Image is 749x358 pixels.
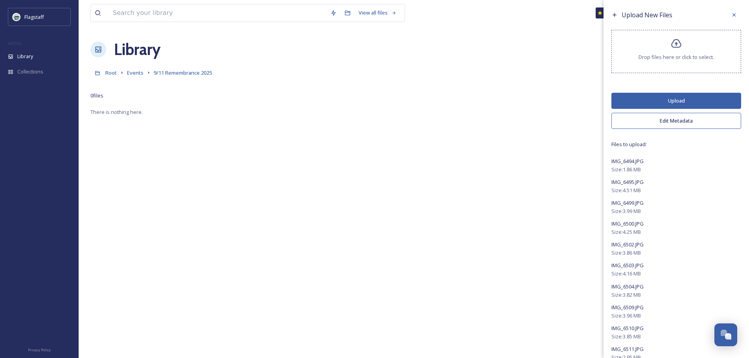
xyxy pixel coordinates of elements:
span: IMG_6502.JPG [611,241,644,248]
a: Events [127,68,144,77]
span: Size: 4.51 MB [611,187,641,194]
span: IMG_6511.JPG [611,345,644,352]
span: There is nothing here. [90,108,143,116]
span: Privacy Policy [28,347,51,352]
button: Open Chat [714,323,737,346]
span: IMG_6494.JPG [611,158,644,165]
span: IMG_6500.JPG [611,220,644,227]
span: Upload New Files [622,11,672,19]
span: IMG_6509.JPG [611,304,644,311]
img: images%20%282%29.jpeg [13,13,20,21]
span: Drop files here or click to select. [639,53,714,61]
span: 0 file s [90,92,103,99]
input: Search your library [109,4,326,22]
span: IMG_6495.JPG [611,178,644,185]
span: IMG_6510.JPG [611,325,644,332]
span: Size: 3.96 MB [611,312,641,319]
span: IMG_6503.JPG [611,262,644,269]
a: View all files [355,5,401,20]
span: Files to upload: [611,141,741,148]
span: Events [127,69,144,76]
span: Size: 4.25 MB [611,228,641,236]
span: Size: 1.86 MB [611,166,641,173]
button: Edit Metadata [611,113,741,129]
span: Root [105,69,117,76]
span: Size: 3.99 MB [611,207,641,215]
span: Size: 3.85 MB [611,333,641,340]
span: Size: 4.16 MB [611,270,641,277]
a: What's New [596,7,635,18]
span: IMG_6504.JPG [611,283,644,290]
span: Size: 3.82 MB [611,291,641,299]
a: Privacy Policy [28,345,51,354]
span: Size: 3.86 MB [611,249,641,257]
span: Library [17,53,33,60]
span: Collections [17,68,43,75]
span: 9/11 Remembrance 2025 [154,69,212,76]
span: Flagstaff [24,13,44,20]
span: IMG_6499.JPG [611,199,644,206]
button: Upload [611,93,741,109]
a: Root [105,68,117,77]
a: Library [114,38,160,61]
span: MEDIA [8,40,22,46]
a: 9/11 Remembrance 2025 [154,68,212,77]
